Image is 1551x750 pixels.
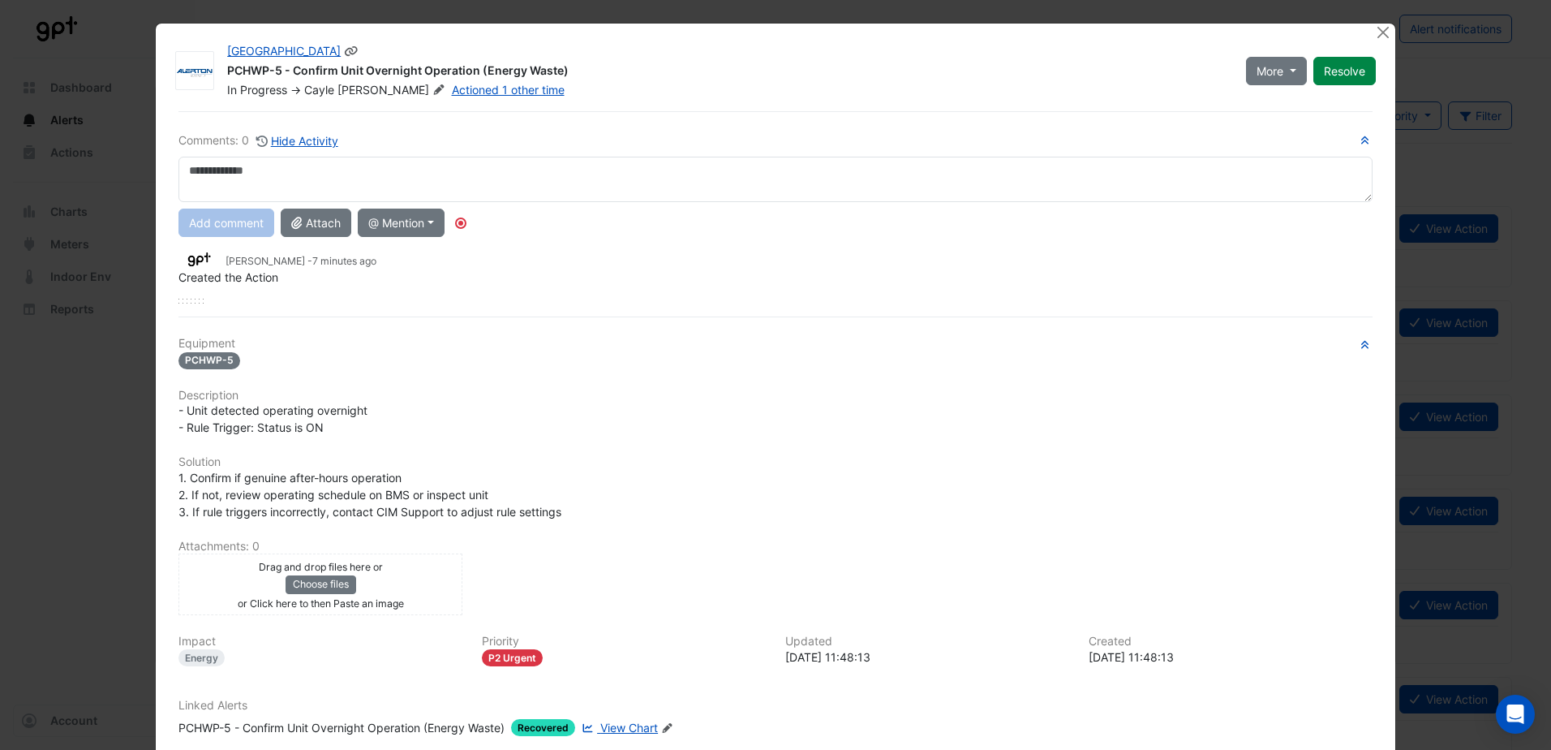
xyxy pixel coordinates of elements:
h6: Priority [482,635,766,649]
span: Cayle [304,83,334,97]
span: In Progress [227,83,287,97]
button: Hide Activity [256,131,339,150]
h6: Attachments: 0 [178,540,1373,554]
span: Created the Action [178,270,278,284]
button: Close [1375,24,1392,41]
small: or Click here to then Paste an image [238,597,404,610]
h6: Updated [785,635,1069,649]
button: Choose files [286,575,356,593]
div: P2 Urgent [482,649,543,666]
span: Recovered [511,719,575,736]
span: Copy link to clipboard [344,44,359,58]
h6: Impact [178,635,462,649]
div: Comments: 0 [178,131,339,150]
small: Drag and drop files here or [259,561,383,573]
h6: Equipment [178,337,1373,351]
img: Alerton [176,63,213,80]
span: 1. Confirm if genuine after-hours operation 2. If not, review operating schedule on BMS or inspec... [178,471,561,519]
div: PCHWP-5 - Confirm Unit Overnight Operation (Energy Waste) [227,62,1227,82]
a: [GEOGRAPHIC_DATA] [227,44,341,58]
div: [DATE] 11:48:13 [785,649,1069,666]
button: @ Mention [358,209,445,237]
small: [PERSON_NAME] - [226,254,376,269]
button: Resolve [1313,57,1376,85]
span: [PERSON_NAME] [337,82,448,98]
a: Actioned 1 other time [452,83,565,97]
span: -> [290,83,301,97]
a: View Chart [578,719,658,736]
h6: Solution [178,455,1373,469]
h6: Created [1089,635,1373,649]
div: [DATE] 11:48:13 [1089,649,1373,666]
button: More [1246,57,1307,85]
div: PCHWP-5 - Confirm Unit Overnight Operation (Energy Waste) [178,719,505,736]
span: View Chart [600,721,658,735]
span: More [1257,62,1283,80]
fa-icon: Edit Linked Alerts [661,722,673,735]
span: PCHWP-5 [178,352,240,369]
div: Energy [178,649,225,666]
h6: Description [178,389,1373,403]
span: 2025-10-07 11:48:13 [312,255,376,267]
div: Tooltip anchor [453,216,468,231]
h6: Linked Alerts [178,699,1373,713]
img: GPT Retail [178,251,219,269]
button: Attach [281,209,351,237]
div: Open Intercom Messenger [1496,695,1535,734]
span: - Unit detected operating overnight - Rule Trigger: Status is ON [178,403,367,434]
